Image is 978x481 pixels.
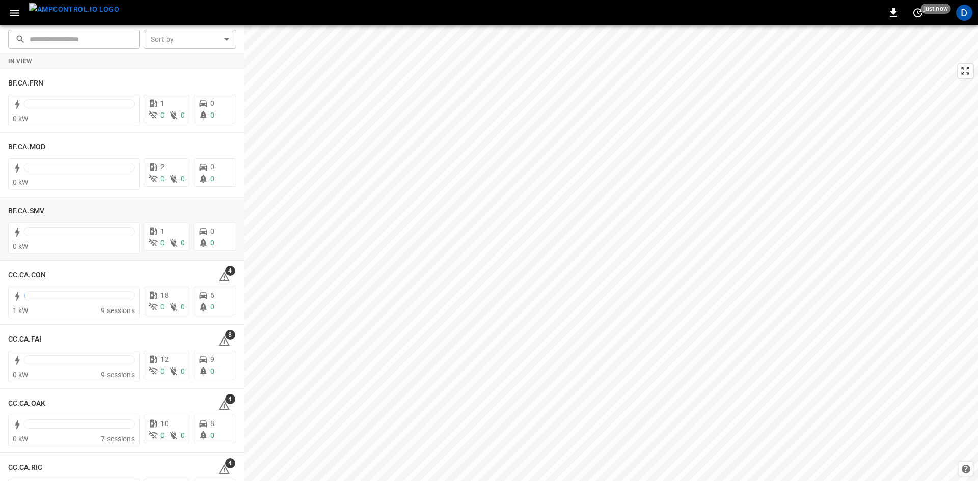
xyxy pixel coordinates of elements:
[210,431,214,439] span: 0
[160,239,165,247] span: 0
[181,303,185,311] span: 0
[13,178,29,186] span: 0 kW
[101,435,135,443] span: 7 sessions
[210,239,214,247] span: 0
[225,394,235,404] span: 4
[160,227,165,235] span: 1
[8,58,33,65] strong: In View
[181,111,185,119] span: 0
[210,163,214,171] span: 0
[160,355,169,363] span: 12
[910,5,926,21] button: set refresh interval
[210,175,214,183] span: 0
[101,306,135,315] span: 9 sessions
[210,303,214,311] span: 0
[8,206,44,217] h6: BF.CA.SMV
[181,239,185,247] span: 0
[8,78,43,89] h6: BF.CA.FRN
[101,371,135,379] span: 9 sessions
[244,25,978,481] canvas: Map
[160,291,169,299] span: 18
[181,367,185,375] span: 0
[225,266,235,276] span: 4
[160,175,165,183] span: 0
[210,355,214,363] span: 9
[160,303,165,311] span: 0
[13,306,29,315] span: 1 kW
[210,99,214,107] span: 0
[8,398,45,409] h6: CC.CA.OAK
[160,163,165,171] span: 2
[160,99,165,107] span: 1
[8,270,46,281] h6: CC.CA.CON
[225,458,235,468] span: 4
[160,431,165,439] span: 0
[8,142,45,153] h6: BF.CA.MOD
[210,419,214,428] span: 8
[13,242,29,250] span: 0 kW
[210,111,214,119] span: 0
[225,330,235,340] span: 8
[181,175,185,183] span: 0
[181,431,185,439] span: 0
[13,371,29,379] span: 0 kW
[160,111,165,119] span: 0
[8,462,42,473] h6: CC.CA.RIC
[956,5,972,21] div: profile-icon
[210,291,214,299] span: 6
[160,367,165,375] span: 0
[29,3,119,16] img: ampcontrol.io logo
[210,227,214,235] span: 0
[160,419,169,428] span: 10
[8,334,41,345] h6: CC.CA.FAI
[13,115,29,123] span: 0 kW
[210,367,214,375] span: 0
[13,435,29,443] span: 0 kW
[921,4,951,14] span: just now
